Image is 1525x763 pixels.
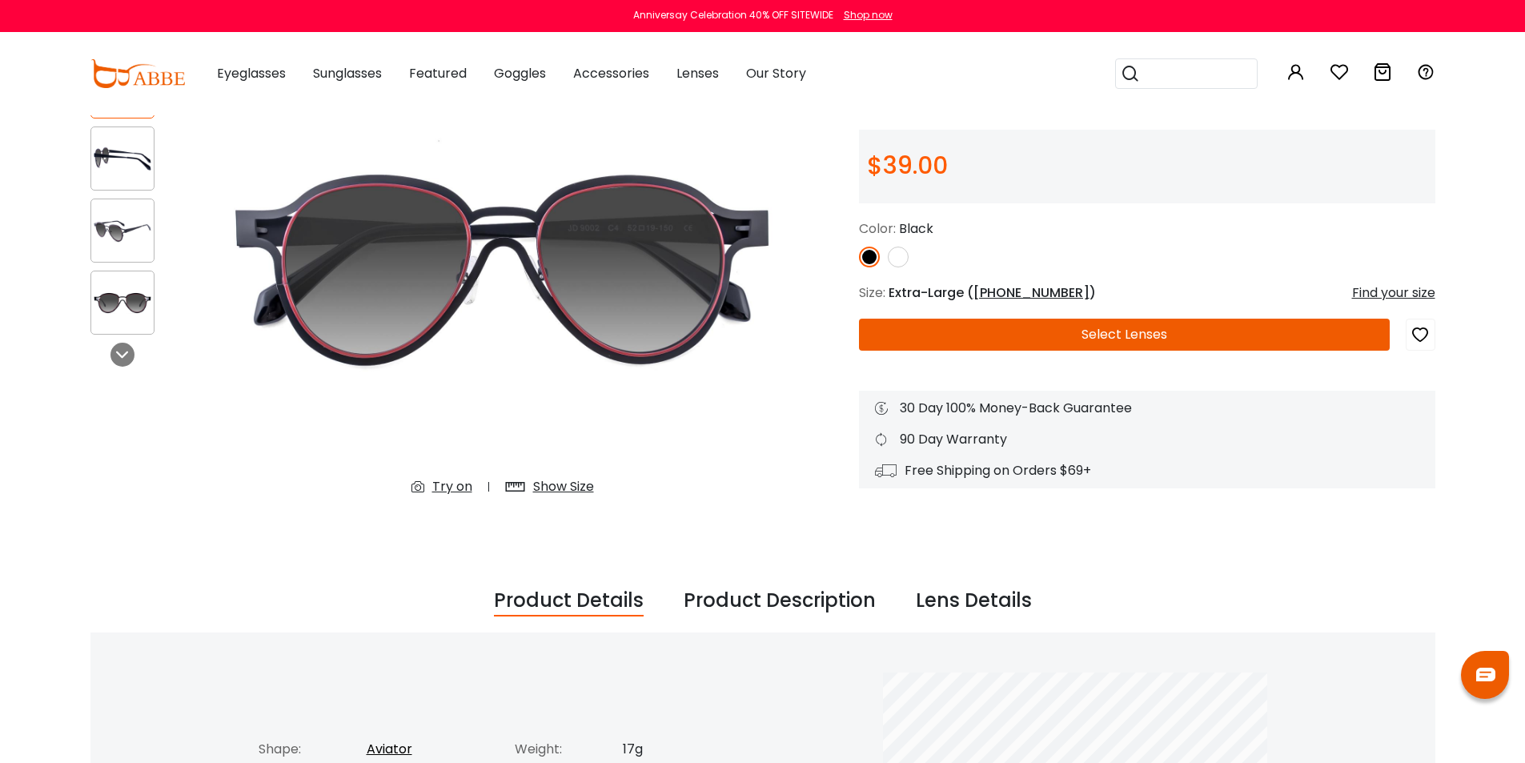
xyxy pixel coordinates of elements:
div: Find your size [1352,283,1435,303]
span: Extra-Large ( ) [889,283,1096,302]
img: Phano Black Metal Sunglasses , NosePads Frames from ABBE Glasses [91,287,154,319]
span: Black [899,219,933,238]
div: 90 Day Warranty [875,430,1419,449]
div: Product Description [684,586,876,616]
a: Aviator [367,740,412,758]
img: Phano Black Metal Sunglasses , NosePads Frames from ABBE Glasses [91,143,154,175]
div: 30 Day 100% Money-Back Guarantee [875,399,1419,418]
div: Weight: [515,740,623,759]
div: Free Shipping on Orders $69+ [875,461,1419,480]
div: Show Size [533,477,594,496]
span: [PHONE_NUMBER] [973,283,1090,302]
span: Accessories [573,64,649,82]
div: Product Details [494,586,644,616]
div: Shop now [844,8,893,22]
div: Anniversay Celebration 40% OFF SITEWIDE [633,8,833,22]
span: Goggles [494,64,546,82]
span: Eyeglasses [217,64,286,82]
span: $39.00 [867,148,948,183]
img: abbeglasses.com [90,59,185,88]
div: Shape: [259,740,367,759]
span: Featured [409,64,467,82]
a: Shop now [836,8,893,22]
span: Size: [859,283,885,302]
div: Lens Details [916,586,1032,616]
button: Select Lenses [859,319,1390,351]
img: chat [1476,668,1495,681]
span: Sunglasses [313,64,382,82]
img: Phano Black Metal Sunglasses , NosePads Frames from ABBE Glasses [211,22,795,509]
div: Try on [432,477,472,496]
span: Lenses [676,64,719,82]
div: 17g [623,740,755,759]
span: Color: [859,219,896,238]
span: Our Story [746,64,806,82]
img: Phano Black Metal Sunglasses , NosePads Frames from ABBE Glasses [91,215,154,247]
